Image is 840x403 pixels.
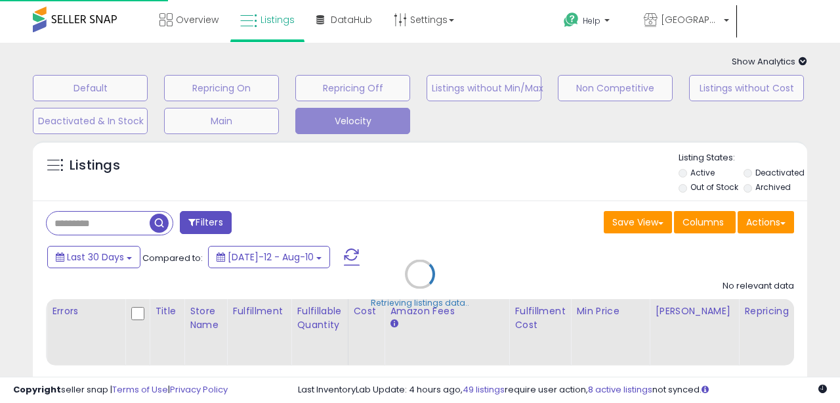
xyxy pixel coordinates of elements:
[553,2,632,43] a: Help
[563,12,579,28] i: Get Help
[33,75,148,101] button: Default
[164,108,279,134] button: Main
[732,55,807,68] span: Show Analytics
[295,75,410,101] button: Repricing Off
[164,75,279,101] button: Repricing On
[176,13,219,26] span: Overview
[331,13,372,26] span: DataHub
[13,383,61,396] strong: Copyright
[33,108,148,134] button: Deactivated & In Stock
[583,15,600,26] span: Help
[689,75,804,101] button: Listings without Cost
[13,384,228,396] div: seller snap | |
[261,13,295,26] span: Listings
[371,297,469,309] div: Retrieving listings data..
[661,13,720,26] span: [GEOGRAPHIC_DATA]
[295,108,410,134] button: Velocity
[427,75,541,101] button: Listings without Min/Max
[558,75,673,101] button: Non Competitive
